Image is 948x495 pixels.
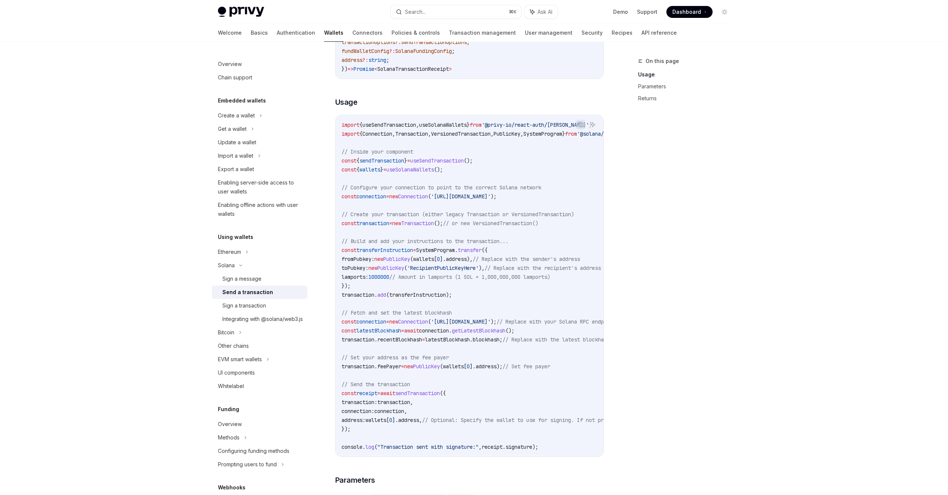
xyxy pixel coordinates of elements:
span: feePayer [377,363,401,370]
span: const [342,220,356,227]
span: new [389,193,398,200]
span: useSolanaWallets [386,166,434,173]
span: = [386,318,389,325]
span: 0 [389,417,392,423]
span: sendTransaction [359,157,404,164]
span: receipt [482,444,502,450]
span: // Build and add your instructions to the transaction... [342,238,508,245]
span: recentBlockhash [377,336,422,343]
span: [ [464,363,467,370]
span: Connection [398,318,428,325]
span: ?: [362,57,368,63]
span: 0 [437,256,440,262]
div: Configuring funding methods [218,447,289,455]
div: Whitelabel [218,382,244,391]
span: [ [434,256,437,262]
span: lamports: [342,274,368,280]
span: new [404,363,413,370]
span: (); [434,166,443,173]
span: (); [505,327,514,334]
span: connection [356,318,386,325]
span: = [389,220,392,227]
span: ); [497,363,502,370]
button: Ask AI [588,120,597,129]
a: Demo [613,8,628,16]
span: = [422,336,425,343]
span: address [446,256,467,262]
span: from [565,130,577,137]
span: < [374,66,377,72]
span: SolanaTransactionReceipt [377,66,449,72]
span: = [383,166,386,173]
span: SolanaFundingConfig [395,48,452,54]
a: Sign a transaction [212,299,307,312]
span: ( [440,363,443,370]
button: Ask AI [525,5,558,19]
span: ), [479,265,485,271]
span: Usage [335,97,358,107]
span: VersionedTransaction [431,130,491,137]
span: = [377,390,380,397]
span: . [502,444,505,450]
span: // Configure your connection to point to the correct Solana network [342,184,541,191]
span: ), [467,256,473,262]
span: transaction [342,336,374,343]
div: Ethereum [218,248,241,256]
span: latestBlockhash [356,327,401,334]
a: Whitelabel [212,379,307,393]
span: Transaction [401,220,434,227]
span: , [491,130,494,137]
span: ); [446,291,452,298]
span: . [455,247,458,253]
span: ?: [389,48,395,54]
a: Integrating with @solana/web3.js [212,312,307,326]
span: ); [532,444,538,450]
span: // Amount in lamports (1 SOL = 1,000,000,000 lamports) [389,274,550,280]
span: Promise [353,66,374,72]
span: blockhash [473,336,500,343]
span: = [407,157,410,164]
img: light logo [218,7,264,17]
span: receipt [356,390,377,397]
span: // Set your address as the fee payer [342,354,449,361]
span: transaction [377,399,410,406]
span: } [404,157,407,164]
span: // Fetch and set the latest blockhash [342,309,452,316]
div: Enabling offline actions with user wallets [218,201,303,218]
span: latestBlockhash [425,336,470,343]
span: Dashboard [672,8,701,16]
span: ( [428,318,431,325]
span: , [404,408,407,414]
span: toPubkey: [342,265,368,271]
span: ( [428,193,431,200]
div: Other chains [218,341,249,350]
span: }); [342,283,351,289]
button: Search...⌘K [391,5,521,19]
span: new [374,256,383,262]
div: Prompting users to fund [218,460,277,469]
a: Update a wallet [212,136,307,149]
div: Solana [218,261,235,270]
a: Overview [212,417,307,431]
span: ; [467,39,470,45]
span: , [419,417,422,423]
span: await [380,390,395,397]
div: UI components [218,368,255,377]
span: const [342,166,356,173]
span: add [377,291,386,298]
span: . [374,291,377,298]
div: Send a transaction [222,288,273,297]
span: ({ [482,247,488,253]
a: Support [637,8,657,16]
span: new [392,220,401,227]
span: useSolanaWallets [419,122,467,128]
a: Dashboard [666,6,713,18]
div: Sign a transaction [222,301,266,310]
span: ( [386,291,389,298]
a: Sign a message [212,272,307,286]
span: connection [356,193,386,200]
span: // Optional: Specify the wallet to use for signing. If not provided, the first wallet will be used. [422,417,717,423]
span: = [401,327,404,334]
span: transferInstruction [356,247,413,253]
span: 1000000 [368,274,389,280]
